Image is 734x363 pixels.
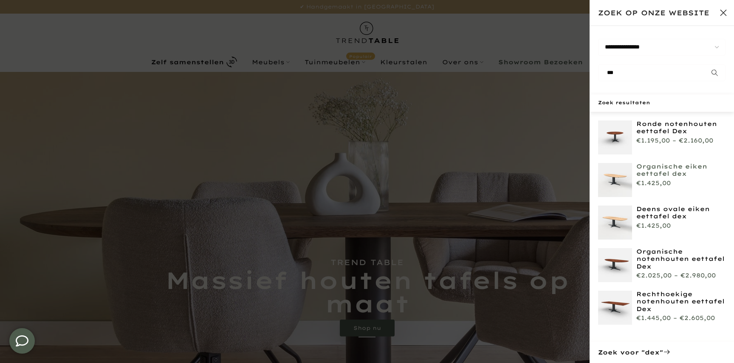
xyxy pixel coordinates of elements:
[636,206,726,220] a: Deens ovale eiken eettafel dex
[636,313,715,323] div: €1.445,00 – €2.605,00
[636,120,726,135] a: Ronde notenhouten eettafel Dex
[636,220,671,231] div: €1.425,00
[598,7,713,19] span: Zoek op onze website
[636,163,726,178] a: Organische eiken eettafel dex
[636,248,726,271] a: Organische notenhouten eettafel Dex
[636,270,716,281] div: €2.025,00 – €2.980,00
[636,291,726,313] a: Rechthoekige notenhouten eettafel Dex
[598,291,632,325] img: Rechthoekige notenhouten eettafel Dex
[713,2,734,23] button: Sluit zoeken
[636,178,671,189] div: €1.425,00
[598,248,632,282] img: Organische notenhouten eettafel Dex
[598,163,632,197] img: Organische eiken eettafel dex
[598,120,632,154] img: Ronde notenhouten eettafel Dex
[598,347,726,358] a: Zoek voor "dex"
[590,94,734,112] div: Zoek resultaten
[598,206,632,240] img: Deens ovale eiken eettafel dex
[636,135,713,146] div: €1.195,00 – €2.160,00
[1,320,43,362] iframe: toggle-frame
